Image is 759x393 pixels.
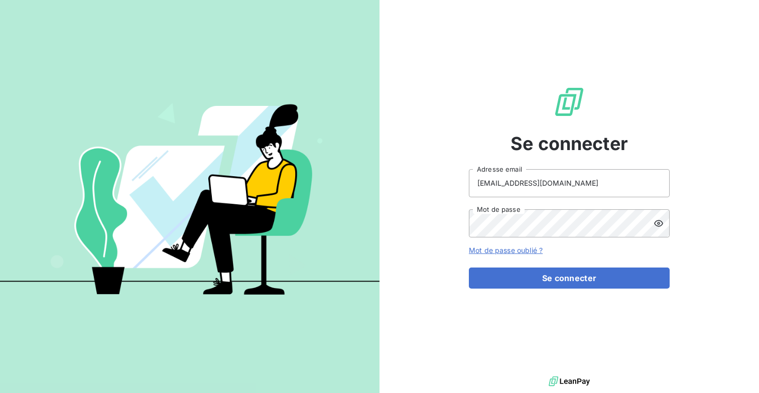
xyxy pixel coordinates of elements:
[469,169,670,197] input: placeholder
[553,86,585,118] img: Logo LeanPay
[469,268,670,289] button: Se connecter
[549,374,590,389] img: logo
[511,130,628,157] span: Se connecter
[469,246,543,254] a: Mot de passe oublié ?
